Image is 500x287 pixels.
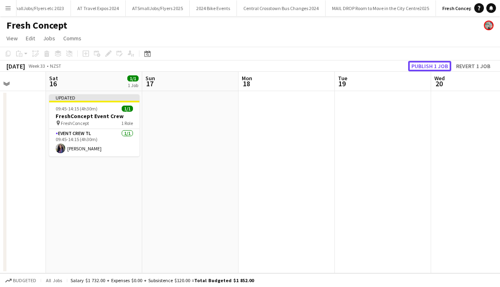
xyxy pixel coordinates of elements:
[453,61,494,71] button: Revert 1 job
[237,0,326,16] button: Central Crosstown Bus Changes 2024
[27,63,47,69] span: Week 33
[61,120,89,126] span: FreshConcept
[408,61,451,71] button: Publish 1 job
[122,106,133,112] span: 1/1
[128,82,138,88] div: 1 Job
[190,0,237,16] button: 2024 Bike Events
[241,79,252,88] span: 18
[71,0,126,16] button: AT Travel Expos 2024
[6,19,67,31] h1: Fresh Concept
[63,35,81,42] span: Comms
[337,79,347,88] span: 19
[436,0,481,16] button: Fresh Concept
[6,35,18,42] span: View
[194,277,254,283] span: Total Budgeted $1 852.00
[49,94,139,156] app-job-card: Updated09:45-14:15 (4h30m)1/1FreshConcept Event Crew FreshConcept1 RoleEvent Crew TL1/109:45-14:1...
[126,0,190,16] button: ATSmallJobs/Flyers 2025
[4,276,37,285] button: Budgeted
[127,75,139,81] span: 1/1
[49,112,139,120] h3: FreshConcept Event Crew
[43,35,55,42] span: Jobs
[145,75,155,82] span: Sun
[71,277,254,283] div: Salary $1 732.00 + Expenses $0.00 + Subsistence $120.00 =
[121,120,133,126] span: 1 Role
[49,129,139,156] app-card-role: Event Crew TL1/109:45-14:15 (4h30m)[PERSON_NAME]
[433,79,445,88] span: 20
[338,75,347,82] span: Tue
[56,106,98,112] span: 09:45-14:15 (4h30m)
[13,278,36,283] span: Budgeted
[434,75,445,82] span: Wed
[23,33,38,44] a: Edit
[60,33,85,44] a: Comms
[26,35,35,42] span: Edit
[326,0,436,16] button: MAIL DROP Room to Move in the City Centre2025
[484,21,494,30] app-user-avatar: Bruce Hopkins
[49,94,139,101] div: Updated
[44,277,64,283] span: All jobs
[3,33,21,44] a: View
[6,62,25,70] div: [DATE]
[48,79,58,88] span: 16
[50,63,61,69] div: NZST
[49,75,58,82] span: Sat
[242,75,252,82] span: Mon
[40,33,58,44] a: Jobs
[144,79,155,88] span: 17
